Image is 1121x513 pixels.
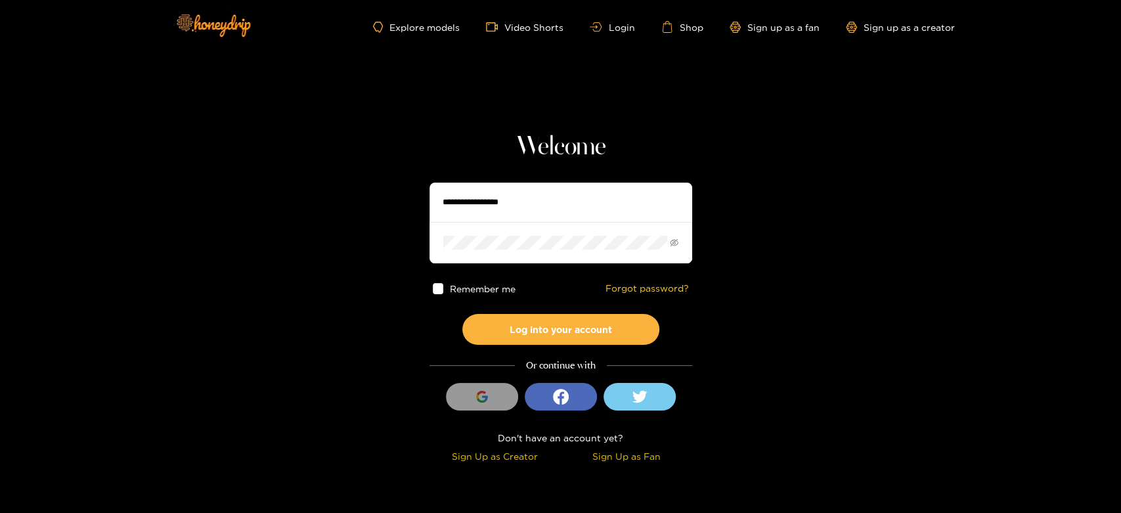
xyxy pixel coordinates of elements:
[564,449,689,464] div: Sign Up as Fan
[730,22,820,33] a: Sign up as a fan
[373,22,460,33] a: Explore models
[433,449,558,464] div: Sign Up as Creator
[429,358,692,373] div: Or continue with
[429,131,692,163] h1: Welcome
[462,314,659,345] button: Log into your account
[846,22,955,33] a: Sign up as a creator
[429,430,692,445] div: Don't have an account yet?
[486,21,563,33] a: Video Shorts
[605,283,689,294] a: Forgot password?
[661,21,703,33] a: Shop
[450,284,516,294] span: Remember me
[590,22,634,32] a: Login
[670,238,678,247] span: eye-invisible
[486,21,504,33] span: video-camera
